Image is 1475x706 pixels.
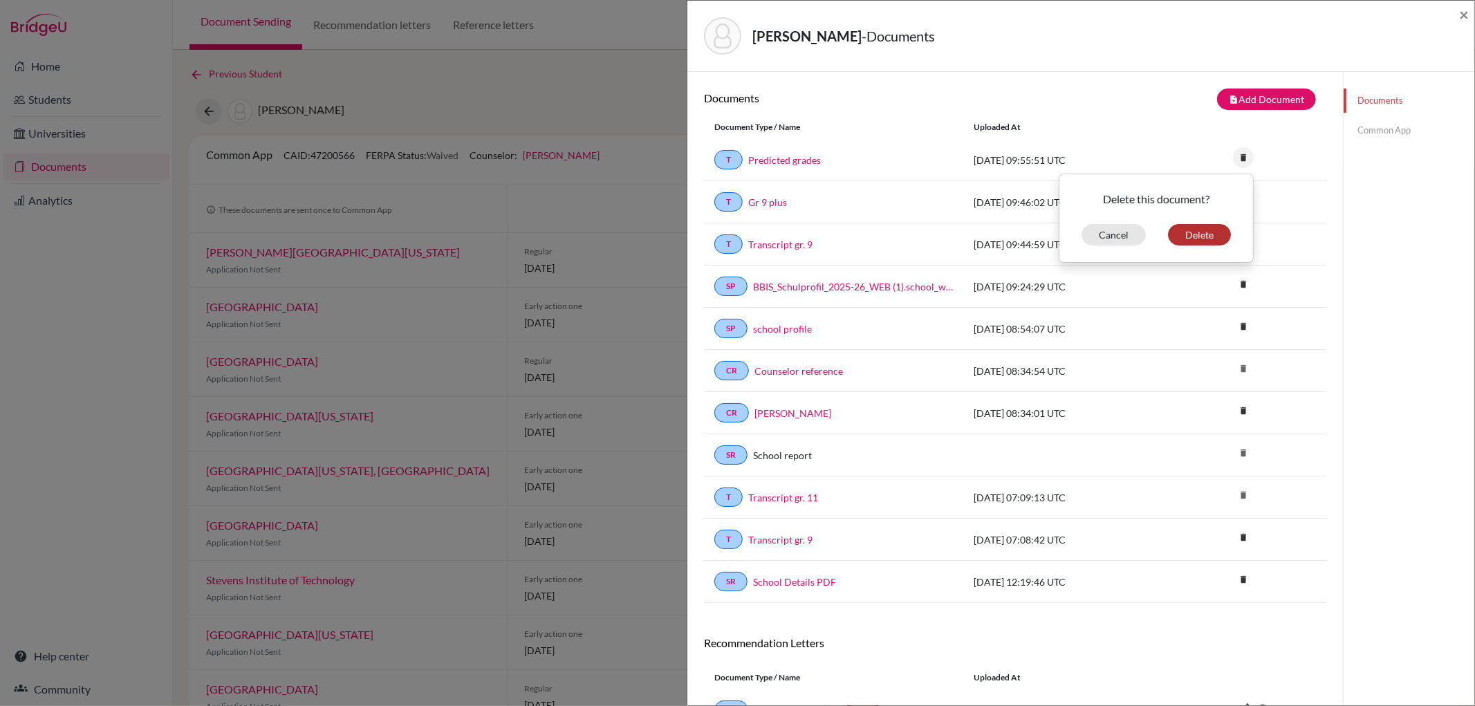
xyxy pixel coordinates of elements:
[714,192,743,212] a: T
[1233,527,1254,548] i: delete
[963,237,1171,252] div: [DATE] 09:44:59 UTC
[753,279,953,294] a: BBIS_Schulprofil_2025-26_WEB (1).school_wide
[1344,89,1474,113] a: Documents
[862,28,935,44] span: - Documents
[1459,4,1469,24] span: ×
[714,530,743,549] a: T
[714,572,748,591] a: SR
[1233,569,1254,590] i: delete
[753,322,812,336] a: school profile
[1233,276,1254,295] a: delete
[1233,443,1254,463] i: delete
[963,153,1171,167] div: [DATE] 09:55:51 UTC
[1233,485,1254,505] i: delete
[963,195,1171,210] div: [DATE] 09:46:02 UTC
[714,277,748,296] a: SP
[714,445,748,465] a: SR
[1233,571,1254,590] a: delete
[714,487,743,507] a: T
[714,234,743,254] a: T
[1070,191,1242,207] p: Delete this document?
[1168,224,1231,245] button: Delete
[1229,95,1239,104] i: note_add
[704,121,963,133] div: Document Type / Name
[748,532,813,547] a: Transcript gr. 9
[748,195,787,210] a: Gr 9 plus
[1233,529,1254,548] a: delete
[752,28,862,44] strong: [PERSON_NAME]
[753,448,812,463] a: School report
[1344,118,1474,142] a: Common App
[714,361,749,380] a: CR
[748,490,818,505] a: Transcript gr. 11
[963,279,1171,294] div: [DATE] 09:24:29 UTC
[714,403,749,422] a: CR
[963,406,1171,420] div: [DATE] 08:34:01 UTC
[748,153,821,167] a: Predicted grades
[1217,89,1316,110] button: note_addAdd Document
[714,319,748,338] a: SP
[704,636,1326,649] h6: Recommendation Letters
[1082,224,1146,245] button: Cancel
[754,364,843,378] a: Counselor reference
[963,575,1171,589] div: [DATE] 12:19:46 UTC
[963,322,1171,336] div: [DATE] 08:54:07 UTC
[704,91,1015,104] h6: Documents
[1233,358,1254,379] i: delete
[754,406,831,420] a: [PERSON_NAME]
[704,671,963,684] div: Document Type / Name
[1233,147,1254,168] i: delete
[1233,400,1254,421] i: delete
[1459,6,1469,23] button: Close
[963,532,1171,547] div: [DATE] 07:08:42 UTC
[1233,274,1254,295] i: delete
[1233,402,1254,421] a: delete
[753,575,836,589] a: School Details PDF
[963,121,1171,133] div: Uploaded at
[1233,318,1254,337] a: delete
[714,150,743,169] a: T
[963,364,1171,378] div: [DATE] 08:34:54 UTC
[1059,174,1254,263] div: delete
[963,490,1171,505] div: [DATE] 07:09:13 UTC
[1233,316,1254,337] i: delete
[963,671,1171,684] div: Uploaded at
[748,237,813,252] a: Transcript gr. 9
[1233,149,1254,168] a: delete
